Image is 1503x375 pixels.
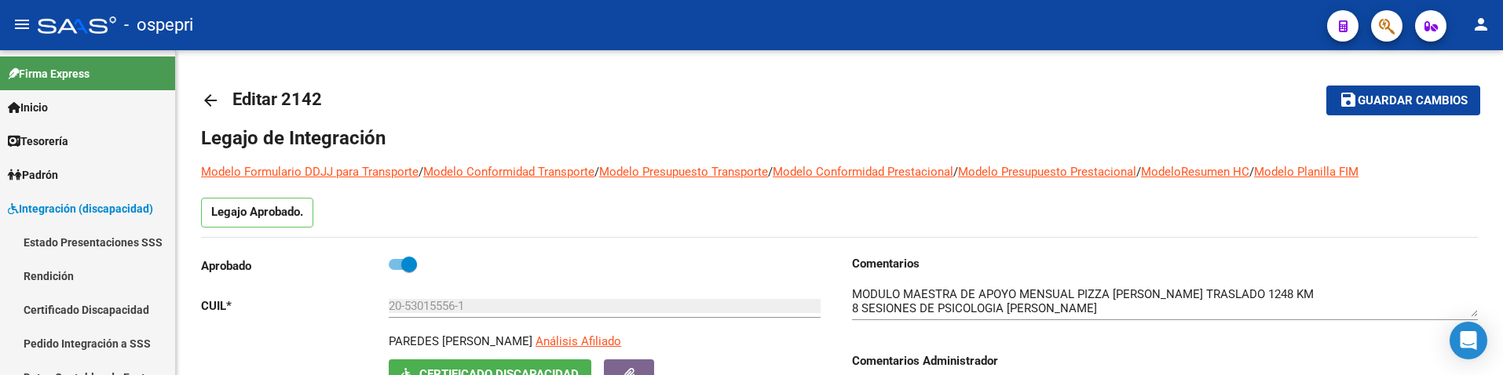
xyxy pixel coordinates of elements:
a: Modelo Conformidad Prestacional [773,165,953,179]
mat-icon: save [1339,90,1358,109]
mat-icon: person [1472,15,1490,34]
a: Modelo Presupuesto Transporte [599,165,768,179]
h1: Legajo de Integración [201,126,1478,151]
p: PAREDES [PERSON_NAME] [389,333,532,350]
a: ModeloResumen HC [1141,165,1249,179]
a: Modelo Presupuesto Prestacional [958,165,1136,179]
span: Firma Express [8,65,90,82]
a: Modelo Conformidad Transporte [423,165,594,179]
span: Integración (discapacidad) [8,200,153,217]
mat-icon: arrow_back [201,91,220,110]
a: Modelo Formulario DDJJ para Transporte [201,165,419,179]
span: Análisis Afiliado [536,334,621,348]
span: - ospepri [124,8,193,42]
h3: Comentarios Administrador [852,352,1478,370]
span: Inicio [8,99,48,116]
h3: Comentarios [852,255,1478,272]
button: Guardar cambios [1326,86,1480,115]
span: Tesorería [8,133,68,150]
mat-icon: menu [13,15,31,34]
span: Editar 2142 [232,89,322,109]
span: Padrón [8,166,58,184]
p: CUIL [201,297,389,315]
a: Modelo Planilla FIM [1254,165,1359,179]
span: Guardar cambios [1358,94,1468,108]
p: Aprobado [201,257,389,275]
div: Open Intercom Messenger [1450,322,1487,359]
p: Legajo Aprobado. [201,198,313,228]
